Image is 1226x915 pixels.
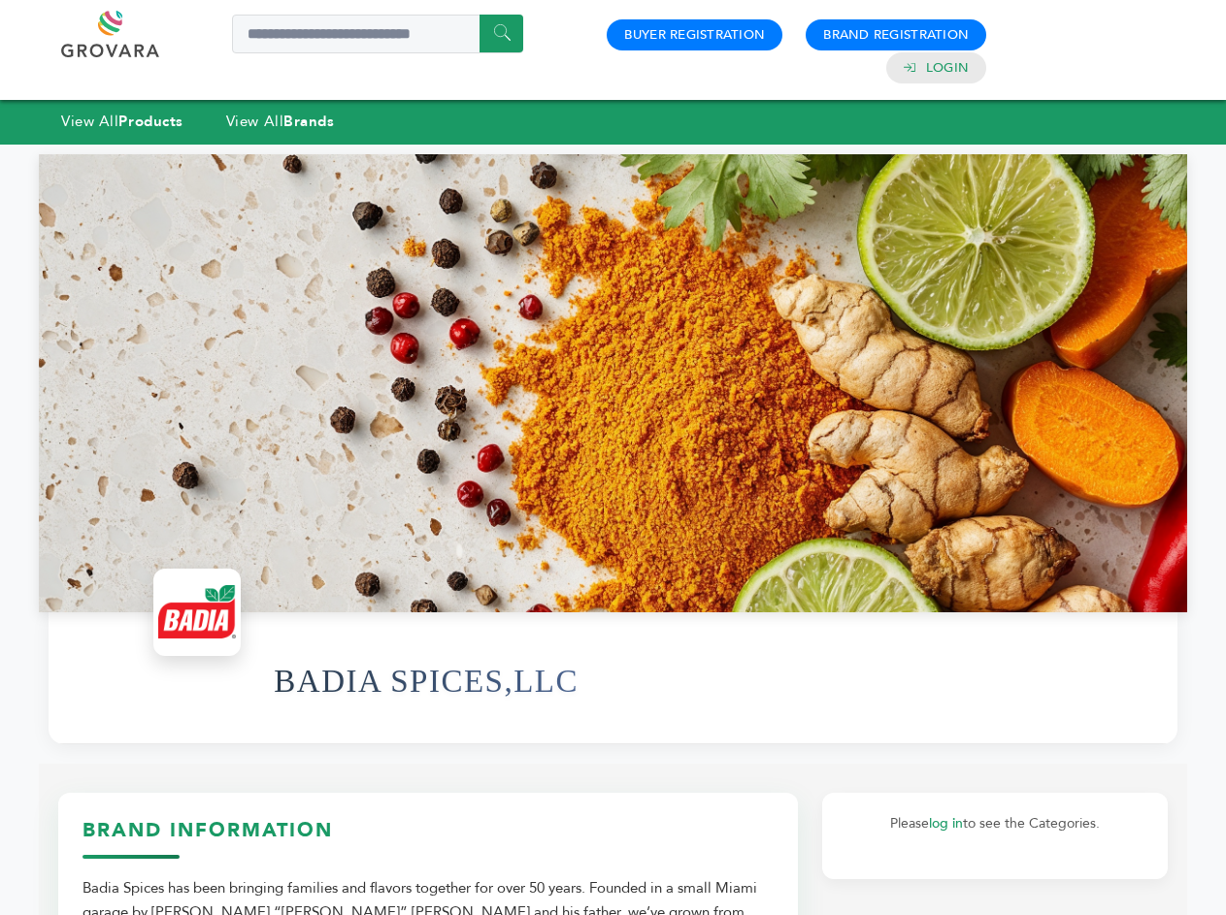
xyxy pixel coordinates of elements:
a: View AllBrands [226,112,335,131]
a: log in [929,814,963,833]
h3: Brand Information [83,817,774,859]
p: Please to see the Categories. [842,812,1148,835]
a: Buyer Registration [624,26,765,44]
h1: BADIA SPICES,LLC [274,634,579,729]
input: Search a product or brand... [232,15,523,53]
a: Brand Registration [823,26,969,44]
a: View AllProducts [61,112,183,131]
strong: Brands [283,112,334,131]
a: Login [926,59,969,77]
strong: Products [118,112,182,131]
img: BADIA SPICES,LLC Logo [158,573,236,651]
